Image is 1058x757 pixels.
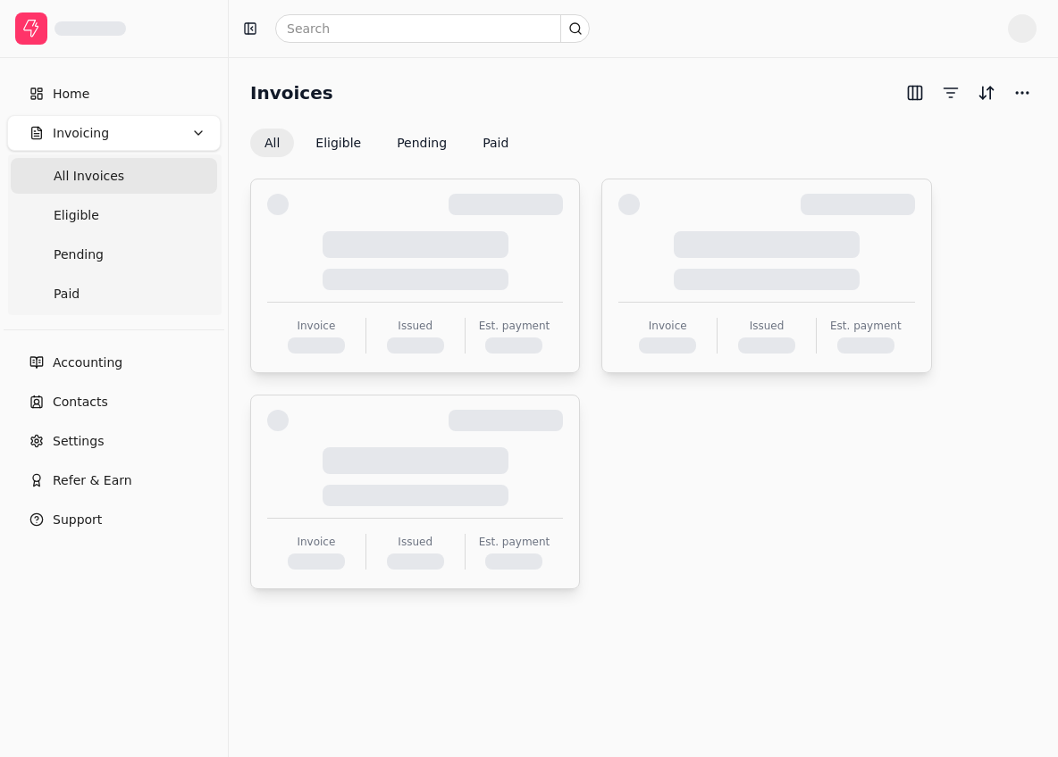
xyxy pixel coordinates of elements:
span: Accounting [53,354,122,372]
button: More [1008,79,1037,107]
a: Pending [11,237,217,272]
button: Pending [382,129,461,157]
a: Settings [7,423,221,459]
button: Refer & Earn [7,462,221,498]
a: All Invoices [11,158,217,194]
span: Invoicing [53,124,109,143]
button: Support [7,502,221,537]
a: Contacts [7,384,221,420]
div: Invoice filter options [250,129,523,157]
a: Accounting [7,345,221,380]
div: Issued [398,534,432,550]
span: Contacts [53,393,108,412]
h2: Invoices [250,79,333,107]
span: Settings [53,432,104,451]
button: Eligible [301,129,375,157]
div: Issued [398,318,432,334]
div: Invoice [297,534,335,550]
div: Est. payment [479,318,550,334]
div: Est. payment [830,318,902,334]
div: Invoice [649,318,687,334]
a: Paid [11,276,217,312]
span: Refer & Earn [53,471,132,490]
div: Invoice [297,318,335,334]
span: Paid [54,285,80,304]
a: Home [7,76,221,112]
div: Issued [750,318,785,334]
button: Paid [468,129,523,157]
button: Invoicing [7,115,221,151]
a: Eligible [11,197,217,233]
input: Search [275,14,590,43]
span: Pending [54,245,104,264]
span: All Invoices [54,167,124,186]
span: Eligible [54,206,99,225]
button: All [250,129,294,157]
span: Home [53,85,89,104]
button: Sort [972,79,1001,107]
span: Support [53,511,102,529]
div: Est. payment [479,534,550,550]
